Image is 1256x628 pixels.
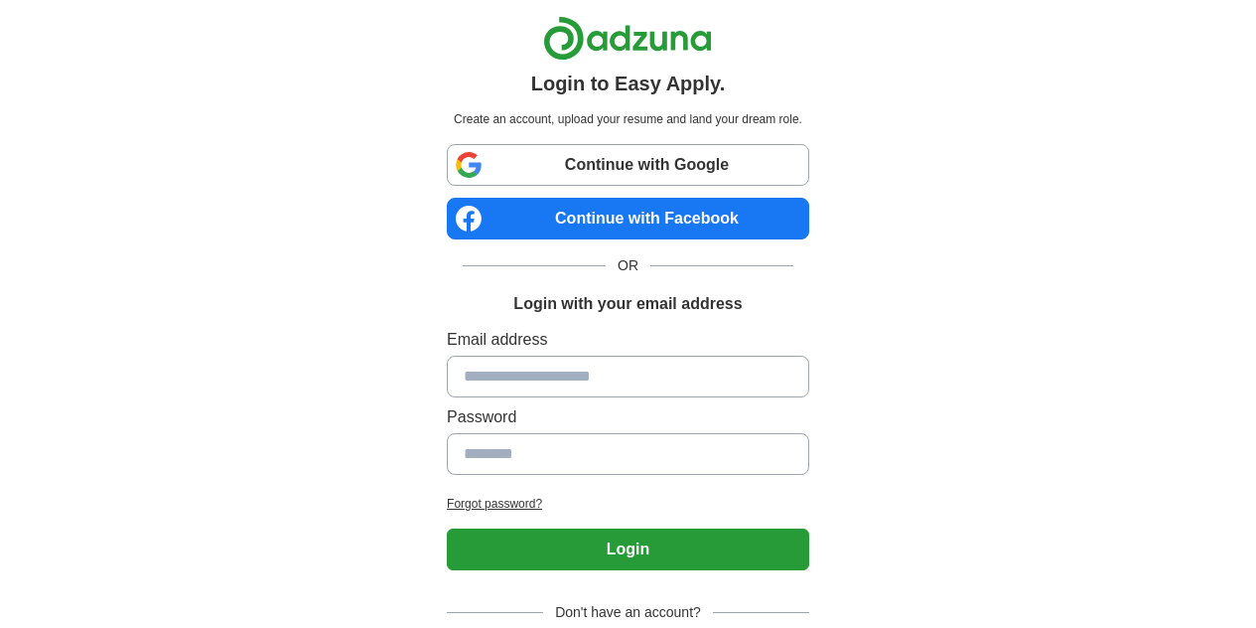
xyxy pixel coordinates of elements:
span: OR [606,255,650,276]
a: Forgot password? [447,495,809,513]
h1: Login with your email address [513,292,742,316]
button: Login [447,529,809,570]
label: Email address [447,328,809,352]
span: Don't have an account? [543,602,713,623]
label: Password [447,405,809,429]
a: Continue with Facebook [447,198,809,239]
p: Create an account, upload your resume and land your dream role. [451,110,805,128]
h1: Login to Easy Apply. [531,69,726,98]
a: Continue with Google [447,144,809,186]
img: Adzuna logo [543,16,712,61]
